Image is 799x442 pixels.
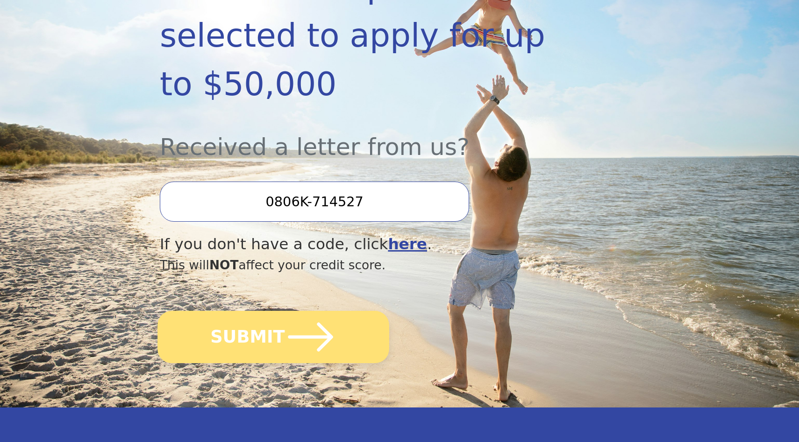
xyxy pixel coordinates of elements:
button: SUBMIT [157,311,389,363]
span: NOT [209,258,239,272]
div: This will affect your credit score. [160,256,567,274]
div: Received a letter from us? [160,108,567,165]
input: Enter your Offer Code: [160,182,469,222]
div: If you don't have a code, click . [160,233,567,256]
a: here [388,235,427,253]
